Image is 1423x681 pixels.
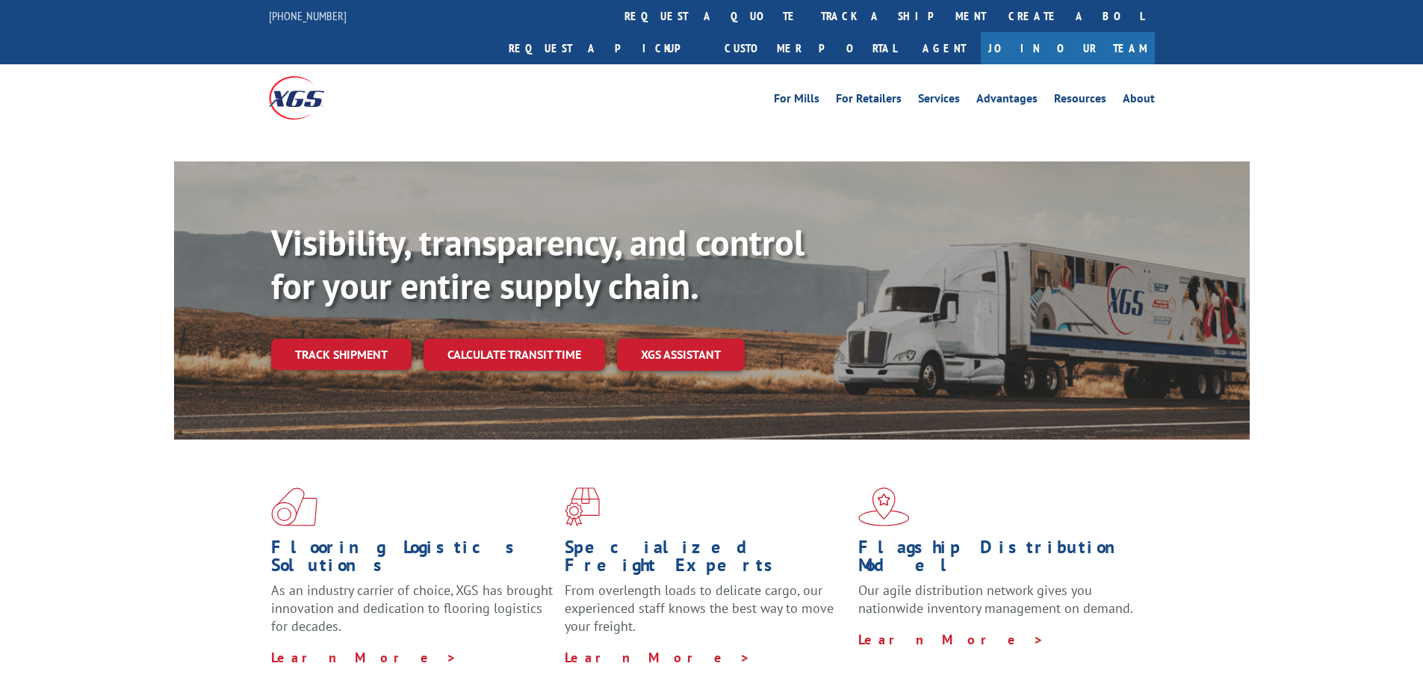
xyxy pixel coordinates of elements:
[1054,93,1106,109] a: Resources
[497,32,713,64] a: Request a pickup
[1123,93,1155,109] a: About
[774,93,819,109] a: For Mills
[565,538,847,582] h1: Specialized Freight Experts
[565,649,751,666] a: Learn More >
[271,649,457,666] a: Learn More >
[617,339,745,371] a: XGS ASSISTANT
[565,582,847,648] p: From overlength loads to delicate cargo, our experienced staff knows the best way to move your fr...
[858,487,910,526] img: xgs-icon-flagship-distribution-model-red
[424,339,605,371] a: Calculate transit time
[269,8,347,23] a: [PHONE_NUMBER]
[271,219,804,309] b: Visibility, transparency, and control for your entire supply chain.
[981,32,1155,64] a: Join Our Team
[271,339,412,370] a: Track shipment
[271,582,553,635] span: As an industry carrier of choice, XGS has brought innovation and dedication to flooring logistics...
[858,631,1044,648] a: Learn More >
[565,487,600,526] img: xgs-icon-focused-on-flooring-red
[858,582,1133,617] span: Our agile distribution network gives you nationwide inventory management on demand.
[918,93,960,109] a: Services
[976,93,1038,109] a: Advantages
[271,538,554,582] h1: Flooring Logistics Solutions
[836,93,902,109] a: For Retailers
[271,487,317,526] img: xgs-icon-total-supply-chain-intelligence-red
[713,32,908,64] a: Customer Portal
[858,538,1141,582] h1: Flagship Distribution Model
[908,32,981,64] a: Agent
